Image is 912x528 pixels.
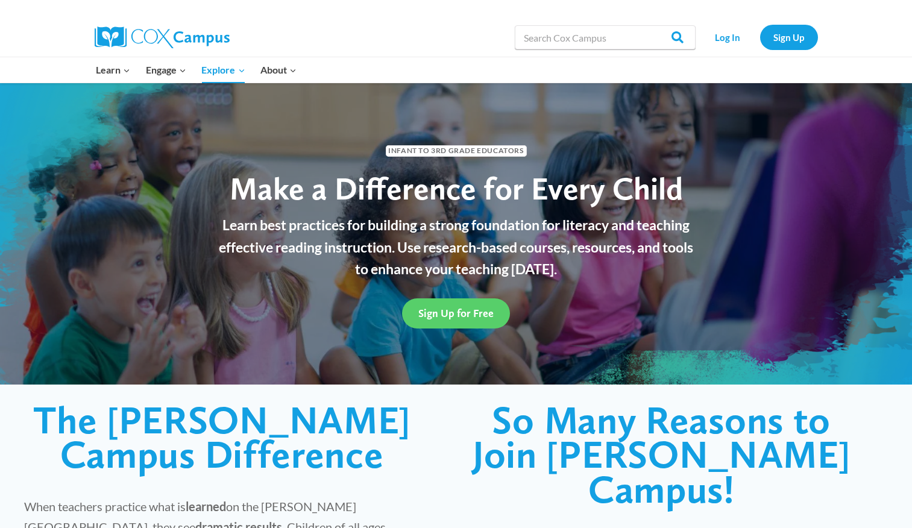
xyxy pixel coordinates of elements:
span: Make a Difference for Every Child [230,169,683,207]
nav: Secondary Navigation [702,25,818,49]
a: Log In [702,25,754,49]
span: Sign Up for Free [418,307,494,319]
p: Learn best practices for building a strong foundation for literacy and teaching effective reading... [212,214,700,280]
a: Sign Up [760,25,818,49]
img: Cox Campus [95,27,230,48]
span: About [260,62,297,78]
span: Explore [201,62,245,78]
span: Engage [146,62,186,78]
span: The [PERSON_NAME] Campus Difference [33,397,410,478]
nav: Primary Navigation [89,57,304,83]
span: So Many Reasons to Join [PERSON_NAME] Campus! [473,397,851,512]
span: Infant to 3rd Grade Educators [386,145,527,157]
strong: learned [186,499,226,514]
span: Learn [96,62,130,78]
a: Sign Up for Free [402,298,510,328]
input: Search Cox Campus [515,25,696,49]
